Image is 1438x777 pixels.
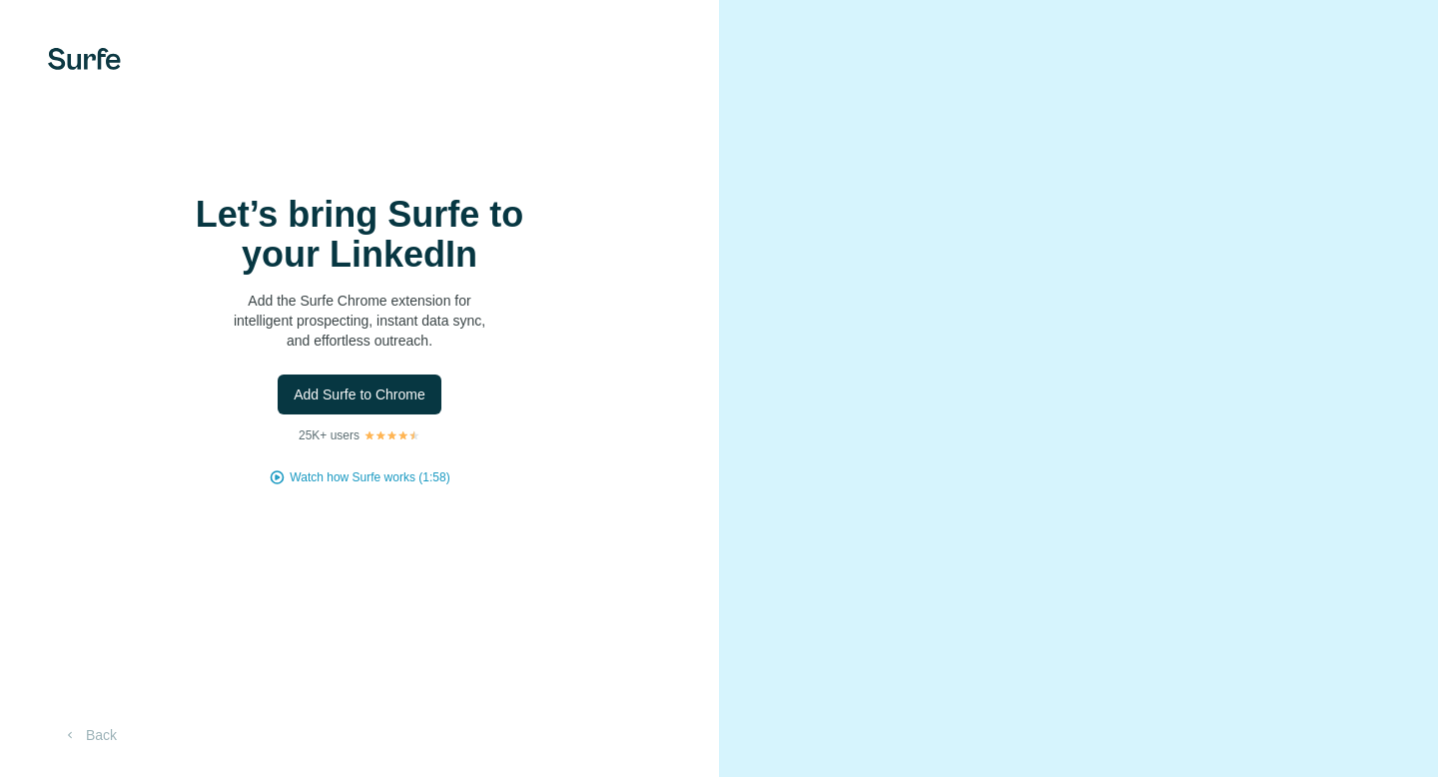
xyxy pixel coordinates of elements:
button: Watch how Surfe works (1:58) [290,468,449,486]
img: Rating Stars [363,429,420,441]
h1: Let’s bring Surfe to your LinkedIn [160,195,559,275]
img: Surfe's logo [48,48,121,70]
button: Add Surfe to Chrome [278,375,441,414]
p: 25K+ users [299,426,359,444]
button: Back [48,717,131,753]
p: Add the Surfe Chrome extension for intelligent prospecting, instant data sync, and effortless out... [160,291,559,351]
span: Add Surfe to Chrome [294,385,425,404]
